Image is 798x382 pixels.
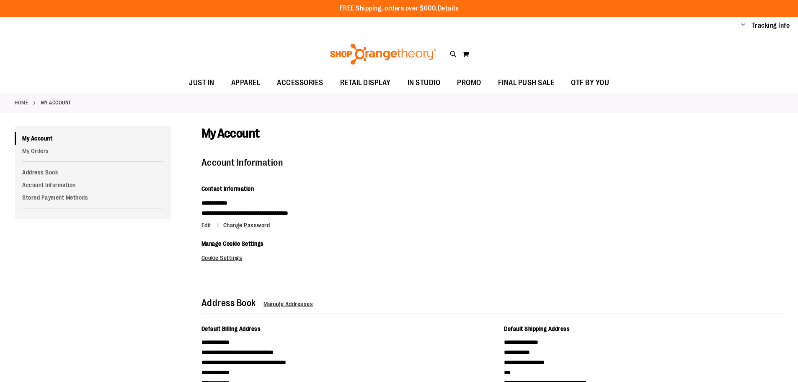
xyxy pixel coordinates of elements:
[201,298,256,308] strong: Address Book
[201,157,283,168] strong: Account Information
[15,99,28,107] a: Home
[563,73,617,93] a: OTF BY YOU
[201,222,222,229] a: Edit
[269,73,332,93] a: ACCESSORIES
[15,191,171,204] a: Stored Payment Methods
[340,4,459,13] p: FREE Shipping, orders over $600.
[231,73,261,92] span: APPAREL
[201,255,243,261] a: Cookie Settings
[41,99,71,107] strong: My Account
[263,301,313,307] a: Manage Addresses
[15,179,171,191] a: Account Information
[438,5,459,12] a: Details
[329,44,437,65] img: Shop Orangetheory
[457,73,481,92] span: PROMO
[741,21,745,30] button: Account menu
[332,73,399,93] a: RETAIL DISPLAY
[504,325,570,332] span: Default Shipping Address
[15,132,171,145] a: My Account
[752,21,790,30] a: Tracking Info
[15,166,171,179] a: Address Book
[181,73,223,93] a: JUST IN
[571,73,609,92] span: OTF BY YOU
[408,73,441,92] span: IN STUDIO
[201,325,261,332] span: Default Billing Address
[399,73,449,93] a: IN STUDIO
[201,185,254,192] span: Contact Information
[223,73,269,93] a: APPAREL
[201,222,212,229] span: Edit
[15,145,171,157] a: My Orders
[449,73,490,93] a: PROMO
[223,222,270,229] a: Change Password
[201,126,260,140] span: My Account
[340,73,391,92] span: RETAIL DISPLAY
[201,240,264,247] span: Manage Cookie Settings
[498,73,555,92] span: FINAL PUSH SALE
[189,73,214,92] span: JUST IN
[277,73,323,92] span: ACCESSORIES
[490,73,563,93] a: FINAL PUSH SALE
